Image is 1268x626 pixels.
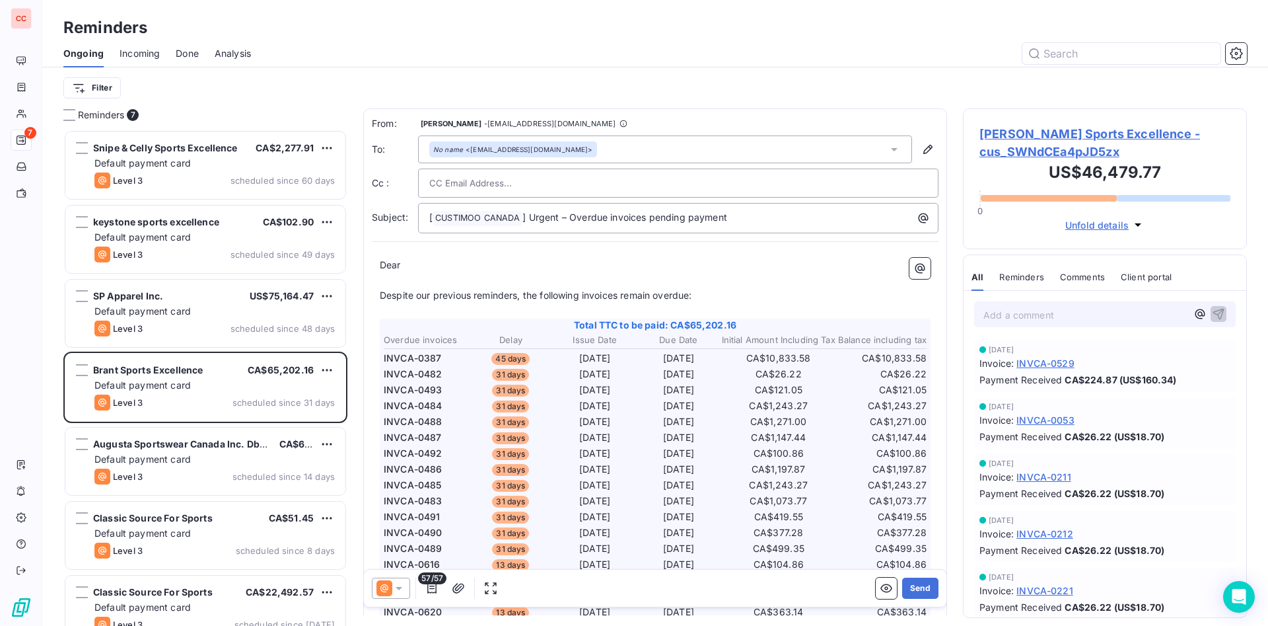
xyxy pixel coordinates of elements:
span: SP Apparel Inc. [93,290,163,301]
span: 31 days [492,401,529,412]
span: CA$102.90 [263,216,314,227]
span: CA$669,362.18 [279,438,351,450]
span: scheduled since 60 days [230,175,335,186]
span: Level 3 [113,249,143,260]
td: [DATE] [637,462,719,477]
td: [DATE] [637,446,719,461]
span: Default payment card [94,379,191,391]
span: INVCA-0482 [384,368,442,381]
span: Default payment card [94,305,191,317]
span: INVCA-0387 [384,352,442,365]
span: 31 days [492,496,529,508]
span: CA$2,277.91 [256,142,314,153]
div: grid [63,130,347,626]
span: INVCA-0487 [384,431,442,444]
img: Logo LeanPay [11,597,32,618]
td: [DATE] [553,478,636,492]
td: CA$1,197.87 [721,462,836,477]
span: Comments [1060,272,1105,282]
td: [DATE] [553,351,636,366]
span: Invoice : [979,356,1014,370]
td: CA$121.05 [721,383,836,397]
span: [PERSON_NAME] Sports Excellence - cus_SWNdCEa4pJD5zx [979,125,1230,161]
span: 31 days [492,464,529,476]
span: INVCA-0486 [384,463,442,476]
span: INVCA-0488 [384,415,442,428]
span: scheduled since 48 days [230,323,335,334]
span: scheduled since 49 days [230,249,335,260]
td: CA$104.86 [837,557,927,572]
span: Default payment card [94,453,191,465]
td: [DATE] [553,430,636,445]
td: [DATE] [553,526,636,540]
span: [PERSON_NAME] [421,120,481,128]
td: [DATE] [553,462,636,477]
span: CA$26.22 (US$18.70) [1065,600,1164,614]
td: [DATE] [553,494,636,508]
td: CA$363.14 [837,605,927,619]
span: 7 [127,109,139,121]
td: CA$10,833.58 [837,351,927,366]
span: Done [176,47,199,60]
em: No name [433,145,463,154]
span: INVCA-0490 [384,526,442,539]
span: 31 days [492,385,529,397]
td: [DATE] [553,557,636,572]
span: [DATE] [989,346,1014,354]
td: CA$1,243.27 [721,399,836,413]
td: CA$10,833.58 [721,351,836,366]
span: Invoice : [979,470,1014,484]
span: Classic Source For Sports [93,512,213,524]
td: [DATE] [553,541,636,556]
td: CA$363.14 [721,605,836,619]
span: 31 days [492,416,529,428]
span: INVCA-0221 [1016,584,1073,598]
td: [DATE] [637,541,719,556]
span: Invoice : [979,413,1014,427]
span: [ [429,212,433,223]
td: [DATE] [637,605,719,619]
span: Default payment card [94,157,191,169]
span: CA$26.22 (US$18.70) [1065,430,1164,444]
td: CA$377.28 [721,526,836,540]
span: [DATE] [989,573,1014,581]
span: Analysis [215,47,251,60]
td: CA$1,073.77 [721,494,836,508]
span: INVCA-0053 [1016,413,1074,427]
td: CA$1,243.27 [837,478,927,492]
td: CA$1,073.77 [837,494,927,508]
input: Search [1022,43,1220,64]
td: [DATE] [637,351,719,366]
button: Send [902,578,938,599]
td: [DATE] [553,399,636,413]
span: ] Urgent – Overdue invoices pending payment [522,212,726,223]
td: [DATE] [637,399,719,413]
span: Level 3 [113,471,143,482]
span: [DATE] [989,459,1014,467]
span: INVCA-0484 [384,399,442,412]
span: Reminders [999,272,1043,282]
span: 13 days [492,607,529,619]
td: CA$1,243.27 [837,399,927,413]
td: CA$499.35 [721,541,836,556]
span: 31 days [492,512,529,524]
td: CA$104.86 [721,557,836,572]
input: CC Email Address... [429,173,571,193]
span: Total TTC to be paid: CA$65,202.16 [382,319,929,332]
td: [DATE] [553,605,636,619]
span: Payment Received [979,430,1062,444]
span: INVCA-0620 [384,606,442,619]
span: 31 days [492,543,529,555]
td: [DATE] [553,446,636,461]
span: 31 days [492,448,529,460]
label: Cc : [372,176,418,190]
th: Issue Date [553,333,636,347]
td: CA$499.35 [837,541,927,556]
h3: Reminders [63,16,147,40]
span: INVCA-0485 [384,479,442,492]
span: INVCA-0529 [1016,356,1074,370]
span: Augusta Sportswear Canada Inc. Dba Momentec Brands – [GEOGRAPHIC_DATA] [93,438,458,450]
span: Classic Source For Sports [93,586,213,598]
span: Ongoing [63,47,104,60]
span: 57/57 [418,572,446,584]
